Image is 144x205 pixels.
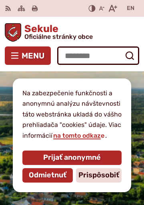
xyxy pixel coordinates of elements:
[125,4,136,13] a: EN
[22,168,73,183] button: Odmietnuť
[22,52,44,59] span: Menu
[52,132,105,139] a: na tomto odkaze
[21,24,93,40] h1: Sekule
[127,4,134,13] span: EN
[22,151,122,165] button: Prijať anonymné
[5,23,139,42] a: Logo Sekule, prejsť na domovskú stránku.
[76,168,122,183] button: Prispôsobiť
[22,88,122,141] p: Na zabezpečenie funkčnosti a anonymnú analýzu návštevnosti táto webstránka ukladá do vášho prehli...
[78,171,119,180] span: Prispôsobiť
[43,153,101,162] span: Prijať anonymné
[24,34,93,40] span: Oficiálne stránky obce
[5,23,21,42] img: Prejsť na domovskú stránku
[5,46,51,65] button: Menu
[29,171,66,180] span: Odmietnuť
